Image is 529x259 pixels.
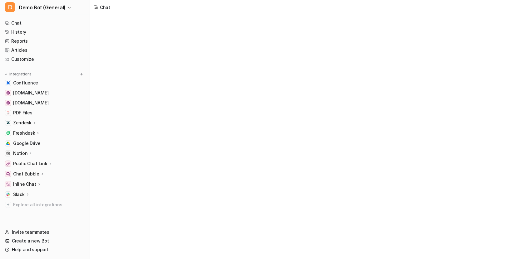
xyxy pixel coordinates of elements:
a: Reports [2,37,87,46]
p: Notion [13,150,27,156]
a: Chat [2,19,87,27]
p: Public Chat Link [13,161,47,167]
a: Invite teammates [2,228,87,237]
span: D [5,2,15,12]
span: PDF Files [13,110,32,116]
img: Google Drive [6,141,10,145]
img: Public Chat Link [6,162,10,165]
img: Inline Chat [6,182,10,186]
p: Inline Chat [13,181,36,187]
span: Demo Bot (General) [19,3,66,12]
img: explore all integrations [5,202,11,208]
span: [DOMAIN_NAME] [13,90,48,96]
img: expand menu [4,72,8,76]
p: Chat Bubble [13,171,39,177]
a: www.airbnb.com[DOMAIN_NAME] [2,89,87,97]
p: Integrations [9,72,32,77]
span: Confluence [13,80,38,86]
p: Slack [13,191,25,198]
img: Notion [6,151,10,155]
p: Zendesk [13,120,32,126]
img: Slack [6,193,10,196]
a: Explore all integrations [2,200,87,209]
img: www.atlassian.com [6,101,10,105]
a: History [2,28,87,36]
a: Articles [2,46,87,55]
div: Chat [100,4,110,11]
p: Freshdesk [13,130,35,136]
a: PDF FilesPDF Files [2,108,87,117]
img: Confluence [6,81,10,85]
span: [DOMAIN_NAME] [13,100,48,106]
img: www.airbnb.com [6,91,10,95]
a: ConfluenceConfluence [2,79,87,87]
a: www.atlassian.com[DOMAIN_NAME] [2,98,87,107]
img: Freshdesk [6,131,10,135]
img: Zendesk [6,121,10,125]
a: Create a new Bot [2,237,87,245]
span: Google Drive [13,140,41,146]
a: Help and support [2,245,87,254]
button: Integrations [2,71,33,77]
a: Customize [2,55,87,64]
span: Explore all integrations [13,200,85,210]
a: Google DriveGoogle Drive [2,139,87,148]
img: PDF Files [6,111,10,115]
img: Chat Bubble [6,172,10,176]
img: menu_add.svg [79,72,84,76]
